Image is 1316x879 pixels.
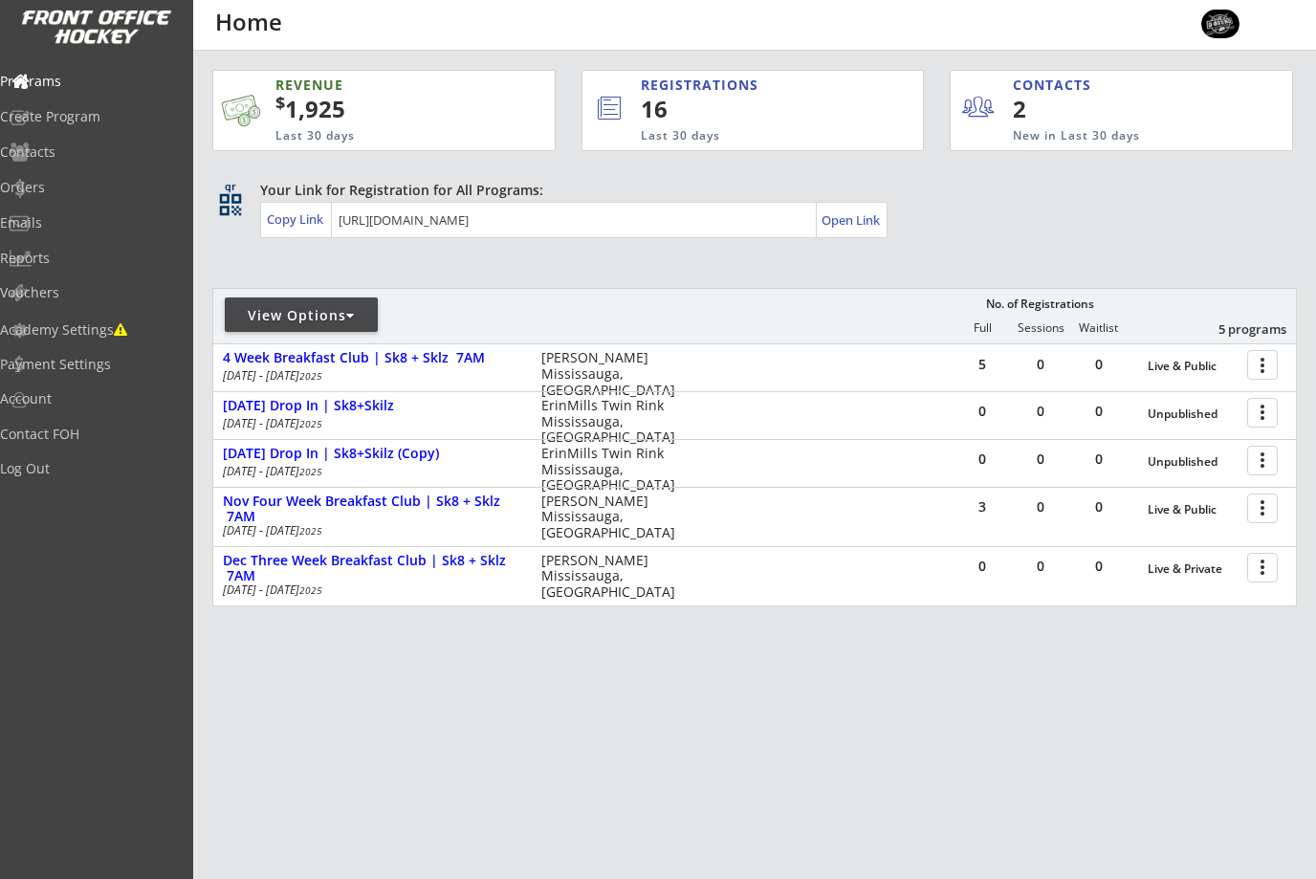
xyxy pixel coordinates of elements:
div: 0 [1012,452,1069,466]
em: 2025 [299,583,322,597]
div: 0 [1012,560,1069,573]
div: [DATE] - [DATE] [223,370,515,382]
div: 0 [1070,560,1128,573]
div: No. of Registrations [980,297,1099,311]
div: Your Link for Registration for All Programs: [260,181,1238,200]
div: qr [218,181,241,193]
div: Copy Link [267,210,327,228]
div: Live & Private [1148,562,1238,576]
div: Last 30 days [275,128,469,144]
div: 0 [954,560,1011,573]
div: Sessions [1012,321,1069,335]
button: more_vert [1247,494,1278,523]
div: Unpublished [1148,407,1238,421]
sup: $ [275,91,285,114]
button: more_vert [1247,446,1278,475]
div: 16 [641,93,860,125]
div: 2 [1013,93,1130,125]
div: [DATE] Drop In | Sk8+Skilz (Copy) [223,446,521,462]
button: more_vert [1247,350,1278,380]
div: 0 [954,405,1011,418]
div: 0 [954,452,1011,466]
div: View Options [225,306,378,325]
div: Last 30 days [641,128,845,144]
div: REVENUE [275,76,469,95]
div: 0 [1070,405,1128,418]
div: [DATE] - [DATE] [223,584,515,596]
div: Open Link [822,212,882,229]
div: [PERSON_NAME] Mississauga, [GEOGRAPHIC_DATA] [541,553,691,601]
a: Open Link [822,207,882,233]
div: [DATE] - [DATE] [223,525,515,537]
div: ErinMills Twin Rink Mississauga, [GEOGRAPHIC_DATA] [541,398,691,446]
div: Waitlist [1069,321,1127,335]
div: 0 [1012,358,1069,371]
div: New in Last 30 days [1013,128,1203,144]
div: 0 [1070,500,1128,514]
div: 4 Week Breakfast Club | Sk8 + Sklz 7AM [223,350,521,366]
div: 5 [954,358,1011,371]
div: CONTACTS [1013,76,1100,95]
div: 0 [1070,358,1128,371]
em: 2025 [299,465,322,478]
div: 3 [954,500,1011,514]
div: Unpublished [1148,455,1238,469]
em: 2025 [299,524,322,538]
div: ErinMills Twin Rink Mississauga, [GEOGRAPHIC_DATA] [541,446,691,494]
div: 0 [1070,452,1128,466]
div: Full [954,321,1011,335]
div: [DATE] Drop In | Sk8+Skilz [223,398,521,414]
div: [PERSON_NAME] Mississauga, [GEOGRAPHIC_DATA] [541,494,691,541]
div: [PERSON_NAME] Mississauga, [GEOGRAPHIC_DATA] [541,350,691,398]
div: 5 programs [1187,320,1286,338]
button: more_vert [1247,398,1278,428]
em: 2025 [299,417,322,430]
div: Nov Four Week Breakfast Club | Sk8 + Sklz 7AM [223,494,521,526]
div: REGISTRATIONS [641,76,840,95]
div: Live & Public [1148,503,1238,516]
button: qr_code [216,190,245,219]
em: 2025 [299,369,322,383]
div: Dec Three Week Breakfast Club | Sk8 + Sklz 7AM [223,553,521,585]
div: Live & Public [1148,360,1238,373]
div: 0 [1012,500,1069,514]
div: 1,925 [275,93,494,125]
div: 0 [1012,405,1069,418]
div: [DATE] - [DATE] [223,466,515,477]
button: more_vert [1247,553,1278,582]
div: [DATE] - [DATE] [223,418,515,429]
